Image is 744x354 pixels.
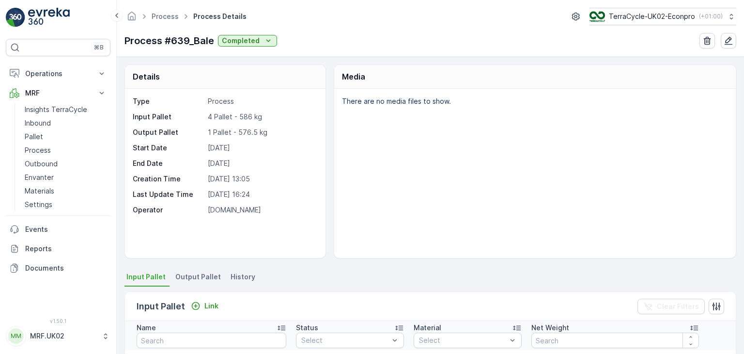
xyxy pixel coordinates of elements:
a: Reports [6,239,110,258]
a: Events [6,220,110,239]
p: Type [133,97,204,106]
p: [DATE] [208,143,315,153]
a: Process [21,144,110,157]
p: There are no media files to show. [342,97,726,106]
a: Inbound [21,116,110,130]
p: Process [25,145,51,155]
p: Pallet [25,132,43,142]
button: Link [187,300,222,312]
button: Operations [6,64,110,83]
p: Media [342,71,365,82]
p: 4 Pallet - 586 kg [208,112,315,122]
a: Pallet [21,130,110,144]
p: Outbound [25,159,58,169]
p: [DATE] [208,159,315,168]
img: logo_light-DOdMpM7g.png [28,8,70,27]
button: Completed [218,35,277,47]
p: Inbound [25,118,51,128]
p: Completed [222,36,260,46]
span: v 1.50.1 [6,318,110,324]
span: Output Pallet [175,272,221,282]
span: Input Pallet [126,272,166,282]
a: Settings [21,198,110,211]
p: Process #639_Bale [124,33,214,48]
p: Material [414,323,441,333]
div: MM [8,328,24,344]
button: MMMRF.UK02 [6,326,110,346]
a: Insights TerraCycle [21,103,110,116]
p: Events [25,225,107,234]
p: Settings [25,200,52,209]
p: Reports [25,244,107,254]
input: Search [137,333,286,348]
img: logo [6,8,25,27]
p: Status [296,323,318,333]
p: Input Pallet [137,300,185,313]
p: ⌘B [94,44,104,51]
a: Materials [21,184,110,198]
button: Clear Filters [637,299,705,314]
p: Link [204,301,218,311]
span: History [231,272,255,282]
button: TerraCycle-UK02-Econpro(+01:00) [589,8,736,25]
p: Process [208,97,315,106]
p: Output Pallet [133,128,204,137]
p: Net Weight [531,323,569,333]
p: Materials [25,186,54,196]
p: Operator [133,205,204,215]
p: Select [419,336,507,345]
p: Insights TerraCycle [25,105,87,114]
p: [DATE] 16:24 [208,190,315,199]
a: Homepage [126,15,137,23]
p: [DOMAIN_NAME] [208,205,315,215]
p: Details [133,71,160,82]
p: MRF.UK02 [30,331,97,341]
p: Creation Time [133,174,204,184]
a: Process [152,12,179,20]
img: terracycle_logo_wKaHoWT.png [589,11,605,22]
p: TerraCycle-UK02-Econpro [609,12,695,21]
p: End Date [133,159,204,168]
p: ( +01:00 ) [699,13,723,20]
p: Input Pallet [133,112,204,122]
p: Operations [25,69,91,79]
p: Name [137,323,156,333]
input: Search [531,333,699,348]
a: Outbound [21,157,110,171]
p: Start Date [133,143,204,153]
button: MRF [6,83,110,103]
p: Clear Filters [657,302,699,311]
p: Documents [25,263,107,273]
a: Documents [6,258,110,278]
p: [DATE] 13:05 [208,174,315,184]
p: Envanter [25,173,54,182]
span: Process Details [191,12,248,21]
p: 1 Pallet - 576.5 kg [208,128,315,137]
p: Select [301,336,389,345]
a: Envanter [21,171,110,184]
p: MRF [25,88,91,98]
p: Last Update Time [133,190,204,199]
